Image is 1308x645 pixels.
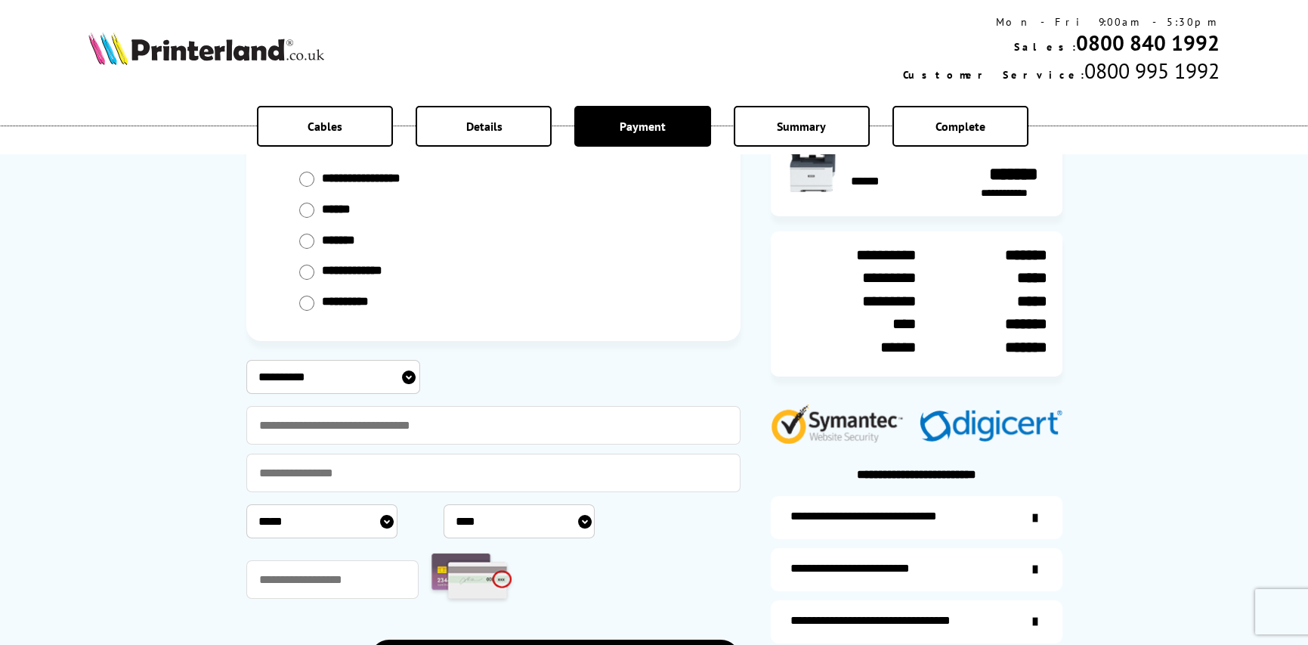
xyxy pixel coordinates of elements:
[777,119,826,134] span: Summary
[1014,40,1076,54] span: Sales:
[1084,57,1220,85] span: 0800 995 1992
[935,119,985,134] span: Complete
[771,600,1062,643] a: additional-cables
[771,496,1062,539] a: additional-ink
[903,15,1220,29] div: Mon - Fri 9:00am - 5:30pm
[308,119,342,134] span: Cables
[1076,29,1220,57] a: 0800 840 1992
[88,32,324,65] img: Printerland Logo
[465,119,502,134] span: Details
[903,68,1084,82] span: Customer Service:
[620,119,666,134] span: Payment
[771,548,1062,591] a: items-arrive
